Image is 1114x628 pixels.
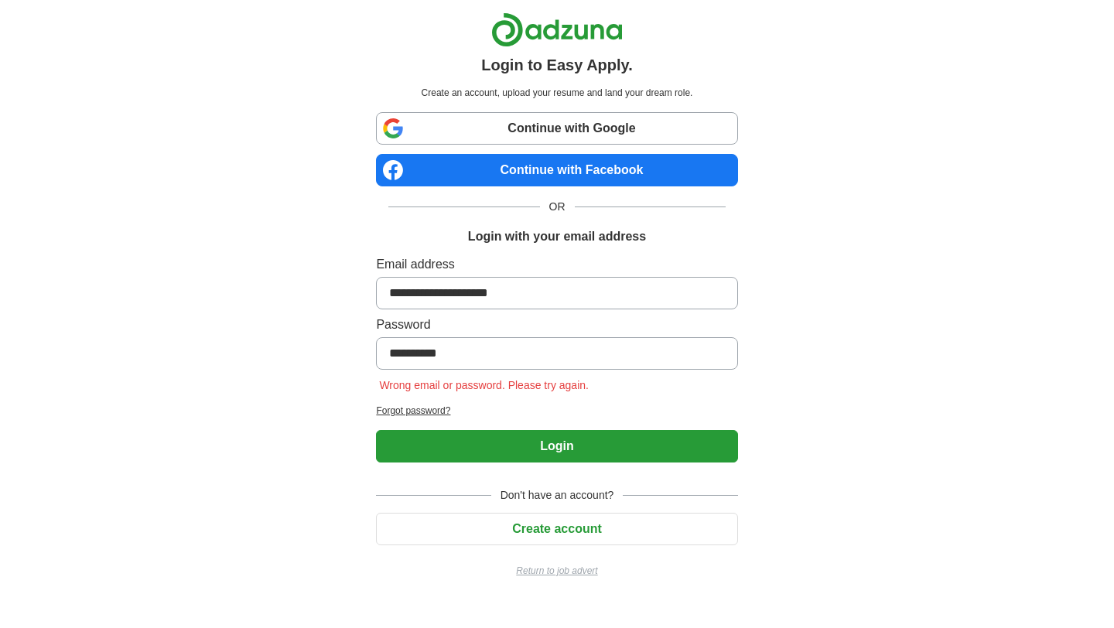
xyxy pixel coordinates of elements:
[468,227,646,246] h1: Login with your email address
[376,404,737,418] a: Forgot password?
[379,86,734,100] p: Create an account, upload your resume and land your dream role.
[540,199,575,215] span: OR
[376,255,737,274] label: Email address
[376,564,737,578] a: Return to job advert
[376,112,737,145] a: Continue with Google
[376,522,737,535] a: Create account
[376,430,737,462] button: Login
[376,154,737,186] a: Continue with Facebook
[481,53,633,77] h1: Login to Easy Apply.
[491,487,624,503] span: Don't have an account?
[376,513,737,545] button: Create account
[376,379,592,391] span: Wrong email or password. Please try again.
[376,316,737,334] label: Password
[491,12,623,47] img: Adzuna logo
